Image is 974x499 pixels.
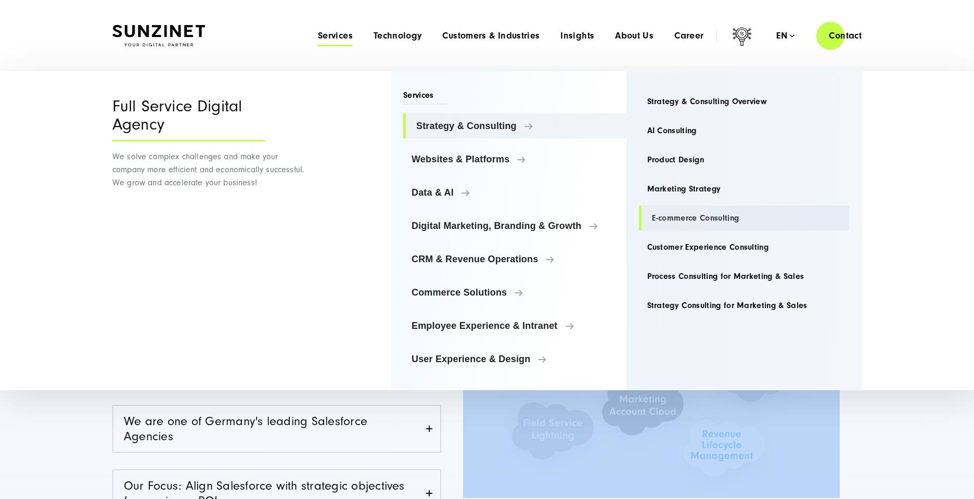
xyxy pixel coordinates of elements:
a: AI Consulting [639,118,850,143]
a: Product Design [639,147,850,172]
img: SUNZINET Full Service Digital Agentur [112,25,205,47]
span: Employee Experience & Intranet [412,321,618,331]
span: Data & AI [412,187,618,198]
a: CRM & Revenue Operations [403,247,626,272]
span: Digital Marketing, Branding & Growth [412,221,618,231]
span: User Experience & Design [412,354,618,364]
span: Commerce Solutions [412,287,618,298]
a: Strategy & Consulting Overview [639,89,850,114]
a: Career [674,31,703,41]
a: Marketing Strategy [639,176,850,201]
a: Services [318,31,353,41]
a: Employee Experience & Intranet [403,313,626,338]
a: Digital Marketing, Branding & Growth [403,213,626,238]
a: Data & AI [403,180,626,205]
a: Commerce Solutions [403,280,626,305]
a: Contact [816,21,874,50]
div: Full Service Digital Agency [112,97,265,142]
a: E-commerce Consulting [639,206,850,231]
a: Insights [560,31,594,41]
p: We solve complex challenges and make your company more efficient and economically successful. We ... [112,150,307,189]
a: User Experience & Design [403,347,626,372]
a: We are one of Germany's leading Salesforce Agencies [113,406,440,452]
a: Technology [374,31,422,41]
span: Strategy & Consulting [416,121,618,131]
a: Strategy & Consulting [403,113,626,138]
a: Strategy Consulting for Marketing & Sales [639,293,850,318]
a: Customer Experience Consulting [639,235,850,260]
div: en [776,31,794,41]
span: Services [403,89,446,105]
a: Websites & Platforms [403,147,626,172]
span: CRM & Revenue Operations [412,254,618,264]
a: Customers & Industries [442,31,540,41]
span: Websites & Platforms [412,154,618,164]
a: About Us [615,31,653,41]
a: Process Consulting for Marketing & Sales [639,264,850,289]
